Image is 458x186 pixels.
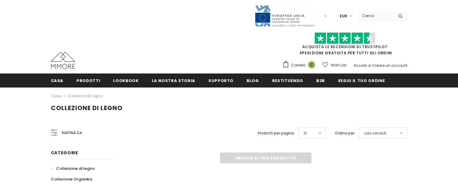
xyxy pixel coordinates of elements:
a: Carrello 0 [282,61,318,70]
span: Blog [247,78,259,84]
input: Search Site [359,11,394,20]
span: B2B [316,78,325,84]
a: Blog [247,73,259,87]
span: Collezione Organika [51,176,92,182]
span: Casa [51,78,64,84]
span: or [367,63,371,68]
span: Carrello [291,62,306,68]
span: I più venduti [364,130,386,136]
img: Casi MMORE [51,52,75,69]
span: Segui il tuo ordine [338,78,385,84]
a: Javni Razpis [254,13,315,18]
a: Wish List [322,60,346,70]
a: Collezione di legno [67,93,103,98]
span: Collezione di legno [56,166,95,171]
a: Accedi [353,63,367,68]
img: Fidati di Pilot Stars [314,32,375,44]
img: Javni Razpis [254,5,315,27]
a: Restituendo [272,73,303,87]
span: La nostra storia [152,78,195,84]
a: Casa [51,73,64,87]
a: Collezione di legno [51,163,95,174]
a: Collezione Organika [51,174,92,184]
a: Creare un account [372,63,407,68]
span: Raffina da [62,130,82,136]
a: Prodotti [76,73,100,87]
span: EUR [340,13,347,19]
span: Prodotti [76,78,100,84]
label: Prodotti per pagina [258,130,294,136]
a: Lookbook [113,73,138,87]
a: B2B [316,73,325,87]
span: Wish List [331,62,346,68]
a: Segui il tuo ordine [338,73,385,87]
span: Restituendo [272,78,303,84]
span: 0 [308,61,315,68]
a: supporto [208,73,233,87]
span: Lookbook [113,78,138,84]
span: Collezione di legno [51,104,122,112]
span: 12 [304,130,307,136]
label: Ordina per [335,130,354,136]
span: Categorie [51,150,78,156]
a: La nostra storia [152,73,195,87]
a: Acquista le recensioni di TrustPilot [302,44,388,49]
span: SPEDIZIONE GRATUITA PER TUTTI GLI ORDINI [282,35,407,55]
span: supporto [208,78,233,84]
a: Casa [51,92,62,100]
